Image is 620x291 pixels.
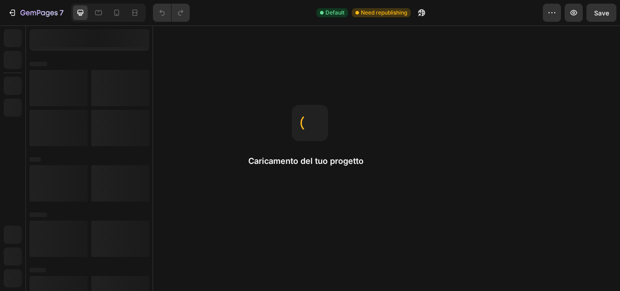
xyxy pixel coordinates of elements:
[153,4,190,22] div: Undo/Redo
[4,4,68,22] button: 7
[586,4,616,22] button: Save
[248,156,364,166] font: Caricamento del tuo progetto
[59,7,64,18] p: 7
[325,9,344,17] span: Default
[361,9,407,17] span: Need republishing
[594,9,609,17] span: Save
